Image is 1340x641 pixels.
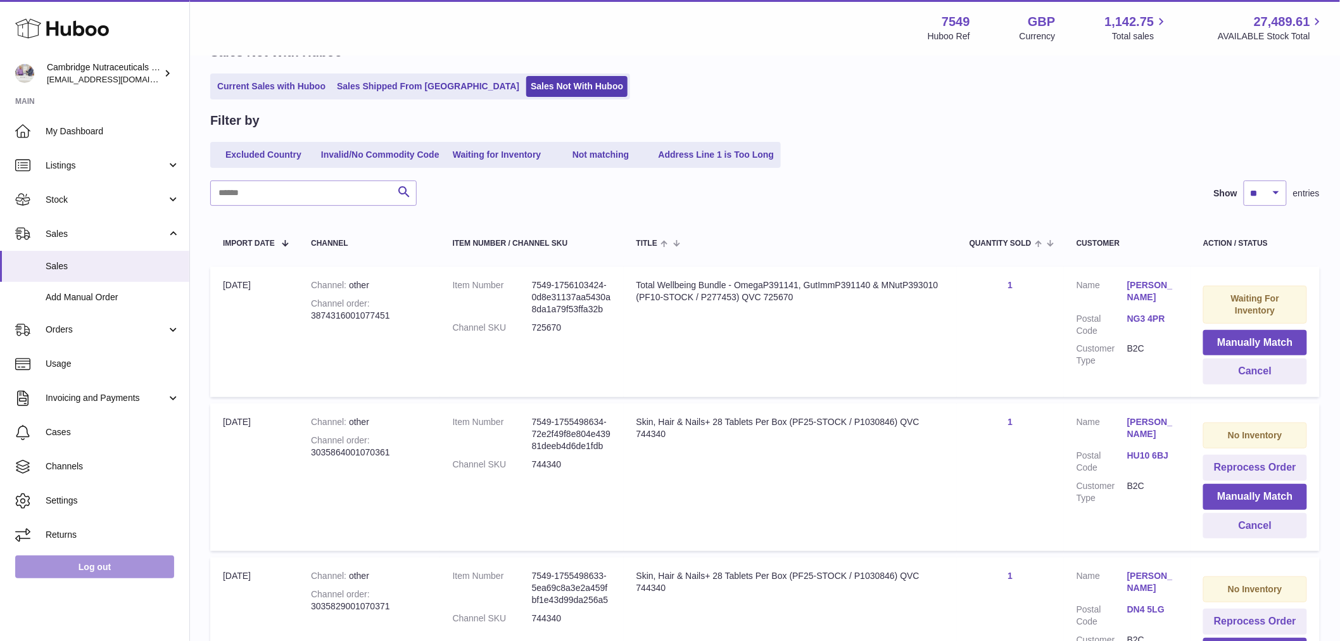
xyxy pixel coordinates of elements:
[46,392,167,404] span: Invoicing and Payments
[1127,416,1178,440] a: [PERSON_NAME]
[942,13,970,30] strong: 7549
[311,280,349,290] strong: Channel
[210,267,298,397] td: [DATE]
[1105,13,1154,30] span: 1,142.75
[311,570,427,582] div: other
[636,416,944,440] div: Skin, Hair & Nails+ 28 Tablets Per Box (PF25-STOCK / P1030846) QVC 744340
[526,76,628,97] a: Sales Not With Huboo
[1008,280,1013,290] a: 1
[1127,604,1178,616] a: DN4 5LG
[532,459,611,471] dd: 744340
[453,279,532,315] dt: Item Number
[636,570,944,594] div: Skin, Hair & Nails+ 28 Tablets Per Box (PF25-STOCK / P1030846) QVC 744340
[223,239,275,248] span: Import date
[453,570,532,606] dt: Item Number
[311,298,370,308] strong: Channel order
[1112,30,1168,42] span: Total sales
[532,416,611,452] dd: 7549-1755498634-72e2f49f8e804e43981deeb4d6de1fdb
[1228,584,1282,594] strong: No Inventory
[46,529,180,541] span: Returns
[1293,187,1320,200] span: entries
[1127,570,1178,594] a: [PERSON_NAME]
[311,417,349,427] strong: Channel
[311,279,427,291] div: other
[1077,313,1127,337] dt: Postal Code
[311,588,427,612] div: 3035829001070371
[1214,187,1237,200] label: Show
[15,555,174,578] a: Log out
[46,194,167,206] span: Stock
[532,322,611,334] dd: 725670
[311,589,370,599] strong: Channel order
[1020,30,1056,42] div: Currency
[210,112,260,129] h2: Filter by
[46,426,180,438] span: Cases
[1077,343,1127,367] dt: Customer Type
[213,76,330,97] a: Current Sales with Huboo
[210,403,298,551] td: [DATE]
[1028,13,1055,30] strong: GBP
[1077,450,1127,474] dt: Postal Code
[1254,13,1310,30] span: 27,489.61
[1218,30,1325,42] span: AVAILABLE Stock Total
[332,76,524,97] a: Sales Shipped From [GEOGRAPHIC_DATA]
[970,239,1032,248] span: Quantity Sold
[1077,416,1127,443] dt: Name
[1231,293,1279,315] strong: Waiting For Inventory
[446,144,548,165] a: Waiting for Inventory
[311,435,370,445] strong: Channel order
[46,125,180,137] span: My Dashboard
[453,612,532,625] dt: Channel SKU
[1127,480,1178,504] dd: B2C
[1203,609,1307,635] button: Reprocess Order
[311,416,427,428] div: other
[15,64,34,83] img: qvc@camnutra.com
[532,612,611,625] dd: 744340
[636,279,944,303] div: Total Wellbeing Bundle - OmegaP391141, GutImmP391140 & MNutP393010 (PF10-STOCK / P277453) QVC 725670
[1203,239,1307,248] div: Action / Status
[1127,313,1178,325] a: NG3 4PR
[46,260,180,272] span: Sales
[1203,455,1307,481] button: Reprocess Order
[1077,239,1178,248] div: Customer
[46,291,180,303] span: Add Manual Order
[532,279,611,315] dd: 7549-1756103424-0d8e31137aa5430a8da1a79f53ffa32b
[1203,513,1307,539] button: Cancel
[453,416,532,452] dt: Item Number
[46,358,180,370] span: Usage
[311,298,427,322] div: 3874316001077451
[928,30,970,42] div: Huboo Ref
[453,239,611,248] div: Item Number / Channel SKU
[1127,343,1178,367] dd: B2C
[453,322,532,334] dt: Channel SKU
[1218,13,1325,42] a: 27,489.61 AVAILABLE Stock Total
[317,144,444,165] a: Invalid/No Commodity Code
[1127,279,1178,303] a: [PERSON_NAME]
[1203,484,1307,510] button: Manually Match
[1203,330,1307,356] button: Manually Match
[47,61,161,86] div: Cambridge Nutraceuticals Ltd
[47,74,186,84] span: [EMAIL_ADDRESS][DOMAIN_NAME]
[1008,417,1013,427] a: 1
[1008,571,1013,581] a: 1
[1077,480,1127,504] dt: Customer Type
[1077,604,1127,628] dt: Postal Code
[46,160,167,172] span: Listings
[1203,359,1307,384] button: Cancel
[1105,13,1169,42] a: 1,142.75 Total sales
[46,495,180,507] span: Settings
[46,228,167,240] span: Sales
[1127,450,1178,462] a: HU10 6BJ
[654,144,779,165] a: Address Line 1 is Too Long
[213,144,314,165] a: Excluded Country
[1228,430,1282,440] strong: No Inventory
[1077,279,1127,307] dt: Name
[311,435,427,459] div: 3035864001070361
[1077,570,1127,597] dt: Name
[311,571,349,581] strong: Channel
[46,324,167,336] span: Orders
[453,459,532,471] dt: Channel SKU
[46,460,180,473] span: Channels
[550,144,652,165] a: Not matching
[311,239,427,248] div: Channel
